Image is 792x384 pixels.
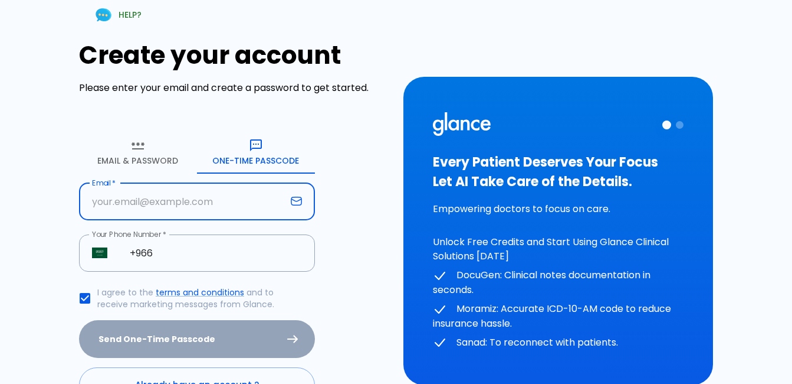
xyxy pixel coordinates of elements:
[433,302,684,331] p: Moramiz: Accurate ICD-10-AM code to reduce insurance hassle.
[433,268,684,297] p: DocuGen: Clinical notes documentation in seconds.
[79,183,286,220] input: your.email@example.com
[79,41,389,70] h1: Create your account
[79,131,197,174] button: Email & Password
[156,287,244,298] a: terms and conditions
[433,202,684,216] p: Empowering doctors to focus on care.
[92,229,166,239] label: Your Phone Number
[433,336,684,350] p: Sanad: To reconnect with patients.
[87,240,112,265] button: Select country
[79,81,389,95] p: Please enter your email and create a password to get started.
[92,178,116,188] label: Email
[197,131,315,174] button: One-Time Passcode
[93,5,114,25] img: Chat Support
[433,152,684,191] h3: Every Patient Deserves Your Focus Let AI Take Care of the Details.
[97,287,305,310] p: I agree to the and to receive marketing messages from Glance.
[92,248,107,258] img: Saudi Arabia
[433,235,684,263] p: Unlock Free Credits and Start Using Glance Clinical Solutions [DATE]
